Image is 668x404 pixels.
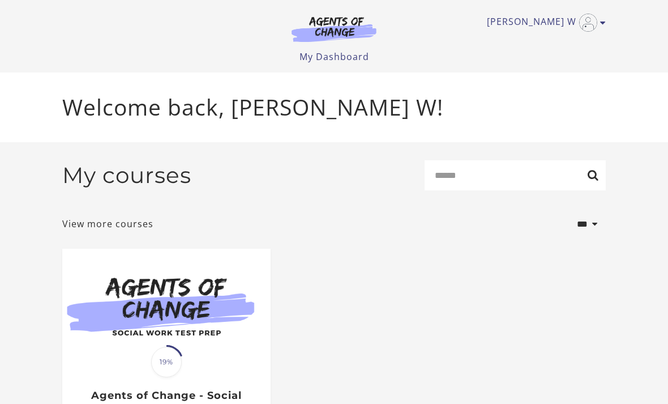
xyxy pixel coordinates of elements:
a: Toggle menu [487,14,600,32]
a: View more courses [62,217,153,231]
h2: My courses [62,162,191,189]
span: 19% [151,347,182,377]
img: Agents of Change Logo [280,16,388,42]
a: My Dashboard [299,50,369,63]
p: Welcome back, [PERSON_NAME] W! [62,91,606,124]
